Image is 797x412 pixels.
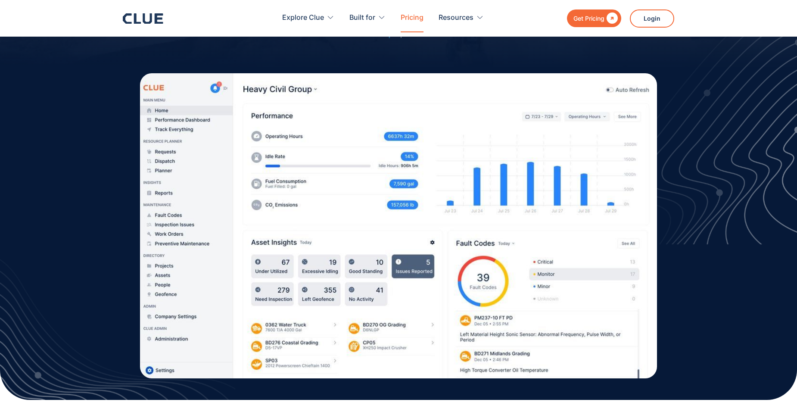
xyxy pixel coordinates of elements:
[573,13,604,24] div: Get Pricing
[604,13,618,24] div: 
[642,291,797,412] iframe: Chat Widget
[282,4,324,31] div: Explore Clue
[282,4,334,31] div: Explore Clue
[439,4,473,31] div: Resources
[630,9,674,28] a: Login
[567,9,621,27] a: Get Pricing
[349,4,375,31] div: Built for
[349,4,386,31] div: Built for
[439,4,484,31] div: Resources
[140,73,657,378] img: Best practice dashboard design for construction equipment management software
[401,4,423,31] a: Pricing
